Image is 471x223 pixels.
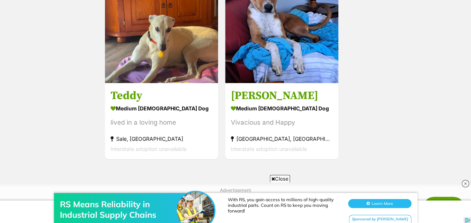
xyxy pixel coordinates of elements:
a: [PERSON_NAME] medium [DEMOGRAPHIC_DATA] Dog Vivacious and Happy [GEOGRAPHIC_DATA], [GEOGRAPHIC_DA... [225,83,338,159]
div: Sponsored by [PERSON_NAME] [349,37,411,46]
div: [GEOGRAPHIC_DATA], [GEOGRAPHIC_DATA] [231,133,333,143]
div: Vivacious and Happy [231,118,333,128]
div: With RS, you gain access to millions of high-quality industrial parts. Count on RS to keep you mo... [228,19,340,36]
h3: [PERSON_NAME] [231,89,333,103]
button: Learn More [348,21,411,30]
span: Close [270,175,290,182]
h3: Teddy [111,89,212,103]
img: RS Means Reliability in Industrial Supply Chains [177,14,214,51]
a: Teddy medium [DEMOGRAPHIC_DATA] Dog lived in a loving home Sale, [GEOGRAPHIC_DATA] Interstate ado... [105,83,218,159]
div: lived in a loving home [111,118,212,128]
img: close_rtb.svg [462,180,469,187]
div: medium [DEMOGRAPHIC_DATA] Dog [111,103,212,114]
span: Interstate adoption unavailable [231,145,307,152]
span: Interstate adoption unavailable [111,145,187,152]
div: medium [DEMOGRAPHIC_DATA] Dog [231,103,333,114]
div: RS Means Reliability in Industrial Supply Chains [60,21,180,42]
div: Sale, [GEOGRAPHIC_DATA] [111,133,212,143]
